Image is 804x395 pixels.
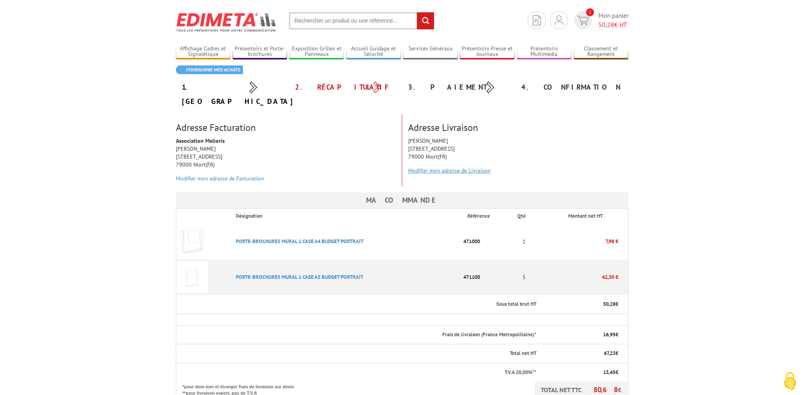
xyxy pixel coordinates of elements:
img: Cookies (fenêtre modale) [780,371,800,391]
span: € HT [598,20,629,29]
a: 1. [GEOGRAPHIC_DATA] [182,82,295,106]
a: devis rapide 2 Mon panier 50,28€ HT [572,11,629,29]
a: PORTE-BROCHURES MURAL 1 CASE A5 BUDGET PORTRAIT [236,274,363,280]
h3: Ma commande [176,192,629,208]
a: Services Généraux [403,45,458,58]
strong: Association Melioris [176,137,225,144]
a: Exposition Grilles et Panneaux [289,45,344,58]
button: Cookies (fenêtre modale) [776,368,804,395]
td: 1 [511,224,537,259]
div: 2. Récapitulatif [289,80,402,94]
th: Frais de livraison (France Metropolitaine)* [176,325,537,344]
p: € [544,350,618,357]
span: 2 [586,8,594,16]
h3: Adresse Livraison [408,123,629,133]
span: Mon panier [598,11,629,29]
p: Montant net HT [544,213,627,220]
div: [PERSON_NAME] [STREET_ADDRESS] 79000 Niort(FR) [170,137,402,186]
p: € [544,331,618,339]
a: Présentoirs Presse et Journaux [460,45,515,58]
input: rechercher [417,12,434,29]
th: Qté [511,209,537,224]
a: Classement et Rangement [574,45,629,58]
span: 67,23 [604,350,615,357]
img: Edimeta [176,8,277,37]
a: Affichage Cadres et Signalétique [176,45,231,58]
a: Modifier mon adresse de Facturation [176,175,264,182]
img: devis rapide [533,15,541,25]
a: PORTE-BROCHURES MURAL 1 CASE A4 BUDGET PORTRAIT [236,238,363,245]
p: 471000 [461,234,511,248]
span: 50,28 [603,301,615,307]
p: 42,30 € [537,270,618,284]
img: PORTE-BROCHURES MURAL 1 CASE A5 BUDGET PORTRAIT [176,261,208,293]
div: 4. Confirmation [515,80,629,94]
td: 5 [511,259,537,295]
th: Sous total brut HT [176,295,537,314]
input: Rechercher un produit ou une référence... [289,12,434,29]
p: T.V.A 20,00%** [183,369,536,376]
p: € [544,301,618,308]
a: Poursuivre mes achats [176,65,243,74]
span: 16,95 [603,331,615,338]
th: Référence [461,209,511,224]
h3: Adresse Facturation [176,123,396,133]
span: 80,68 [594,385,618,394]
span: 50,28 [598,21,614,29]
th: Désignation [229,209,461,224]
img: PORTE-BROCHURES MURAL 1 CASE A4 BUDGET PORTRAIT [176,226,208,257]
img: devis rapide [555,15,563,25]
div: [PERSON_NAME] [STREET_ADDRESS] 79000 Niort(FR) [402,137,634,178]
a: Présentoirs et Porte-brochures [233,45,287,58]
a: Présentoirs Multimédia [517,45,572,58]
div: 3. Paiement [402,80,515,94]
p: 7,98 € [537,234,618,248]
p: 471100 [461,270,511,284]
span: 13,45 [603,369,615,376]
a: Accueil Guidage et Sécurité [346,45,401,58]
img: devis rapide [577,16,589,25]
p: € [544,369,618,376]
a: Modifier mon adresse de Livraison [408,167,491,174]
th: Total net HT [176,344,537,363]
